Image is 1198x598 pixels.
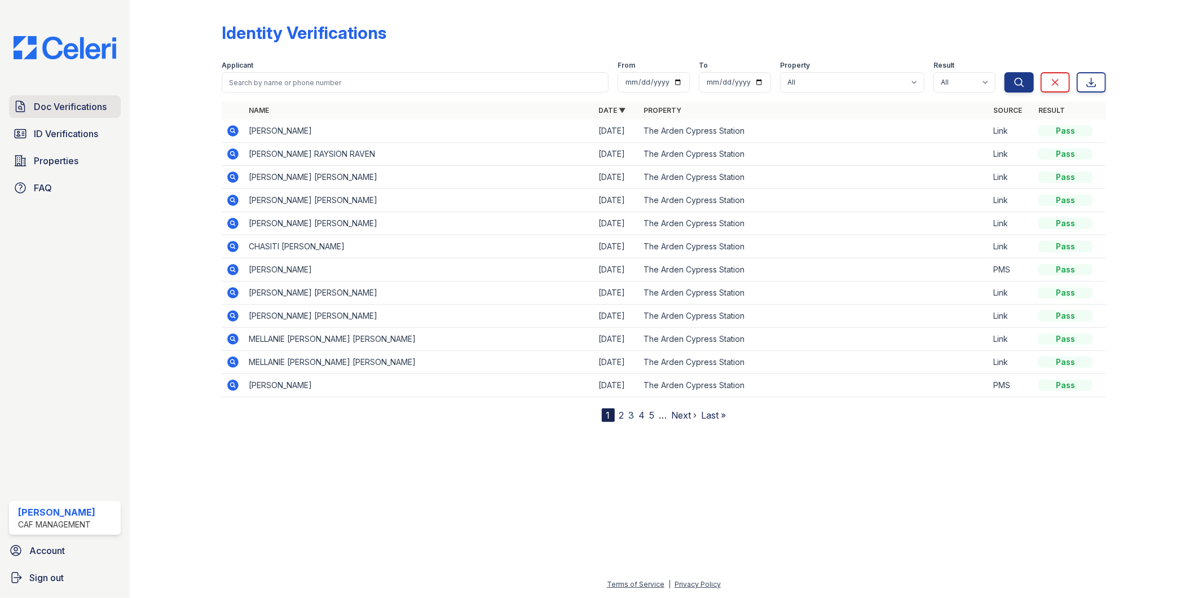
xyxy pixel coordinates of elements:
a: 2 [619,410,624,421]
td: The Arden Cypress Station [639,305,989,328]
a: Doc Verifications [9,95,121,118]
td: Link [989,305,1034,328]
span: Properties [34,154,78,168]
a: 3 [629,410,635,421]
a: Terms of Service [607,580,664,588]
td: [DATE] [594,235,639,258]
a: Privacy Policy [675,580,721,588]
td: [PERSON_NAME] RAYSION RAVEN [244,143,594,166]
label: Result [933,61,954,70]
td: The Arden Cypress Station [639,282,989,305]
td: MELLANIE [PERSON_NAME] [PERSON_NAME] [244,351,594,374]
td: [DATE] [594,282,639,305]
td: [PERSON_NAME] [244,258,594,282]
td: The Arden Cypress Station [639,374,989,397]
a: FAQ [9,177,121,199]
div: Identity Verifications [222,23,386,43]
div: CAF Management [18,519,95,530]
td: [PERSON_NAME] [244,120,594,143]
span: Doc Verifications [34,100,107,113]
a: Property [644,106,681,115]
label: Applicant [222,61,253,70]
td: Link [989,166,1034,189]
td: MELLANIE [PERSON_NAME] [PERSON_NAME] [244,328,594,351]
label: From [618,61,635,70]
div: Pass [1038,148,1093,160]
td: Link [989,189,1034,212]
td: The Arden Cypress Station [639,212,989,235]
td: [DATE] [594,212,639,235]
div: Pass [1038,357,1093,368]
a: Name [249,106,269,115]
td: The Arden Cypress Station [639,166,989,189]
a: 4 [639,410,645,421]
a: 5 [650,410,655,421]
a: ID Verifications [9,122,121,145]
td: PMS [989,374,1034,397]
a: Date ▼ [598,106,626,115]
td: [DATE] [594,258,639,282]
div: Pass [1038,172,1093,183]
td: [PERSON_NAME] [PERSON_NAME] [244,305,594,328]
div: Pass [1038,310,1093,322]
label: Property [780,61,810,70]
span: Account [29,544,65,557]
div: Pass [1038,195,1093,206]
td: PMS [989,258,1034,282]
td: The Arden Cypress Station [639,189,989,212]
td: The Arden Cypress Station [639,328,989,351]
div: Pass [1038,125,1093,137]
a: Account [5,539,125,562]
span: Sign out [29,571,64,584]
span: FAQ [34,181,52,195]
td: [PERSON_NAME] [PERSON_NAME] [244,282,594,305]
div: | [668,580,671,588]
td: Link [989,282,1034,305]
span: ID Verifications [34,127,98,140]
a: Result [1038,106,1065,115]
input: Search by name or phone number [222,72,609,93]
a: Sign out [5,566,125,589]
td: [DATE] [594,166,639,189]
td: The Arden Cypress Station [639,235,989,258]
td: The Arden Cypress Station [639,143,989,166]
td: [PERSON_NAME] [PERSON_NAME] [244,189,594,212]
td: [PERSON_NAME] [244,374,594,397]
td: [DATE] [594,305,639,328]
div: Pass [1038,264,1093,275]
div: Pass [1038,333,1093,345]
td: The Arden Cypress Station [639,351,989,374]
div: [PERSON_NAME] [18,505,95,519]
div: 1 [602,408,615,422]
div: Pass [1038,218,1093,229]
td: [DATE] [594,351,639,374]
div: Pass [1038,287,1093,298]
td: Link [989,351,1034,374]
td: [DATE] [594,374,639,397]
td: Link [989,120,1034,143]
td: [PERSON_NAME] [PERSON_NAME] [244,212,594,235]
label: To [699,61,708,70]
span: … [659,408,667,422]
td: The Arden Cypress Station [639,120,989,143]
td: Link [989,235,1034,258]
td: CHASITI [PERSON_NAME] [244,235,594,258]
td: [DATE] [594,120,639,143]
a: Properties [9,149,121,172]
td: [PERSON_NAME] [PERSON_NAME] [244,166,594,189]
td: The Arden Cypress Station [639,258,989,282]
td: Link [989,143,1034,166]
td: [DATE] [594,143,639,166]
td: Link [989,212,1034,235]
td: Link [989,328,1034,351]
a: Source [993,106,1022,115]
div: Pass [1038,241,1093,252]
img: CE_Logo_Blue-a8612792a0a2168367f1c8372b55b34899dd931a85d93a1a3d3e32e68fde9ad4.png [5,36,125,59]
td: [DATE] [594,328,639,351]
a: Last » [702,410,726,421]
a: Next › [672,410,697,421]
div: Pass [1038,380,1093,391]
td: [DATE] [594,189,639,212]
